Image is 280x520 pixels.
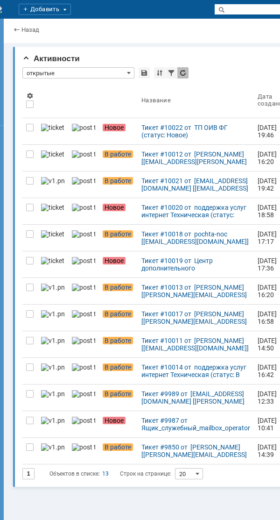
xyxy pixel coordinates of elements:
a: В работе [99,358,138,384]
img: post ticket.png [72,150,95,158]
a: v1.png [37,438,68,464]
div: Тикет #9987 от Ящик_служебный_mailbox_operator [[EMAIL_ADDRESS][DOMAIN_NAME]] (статус: Новое) [141,417,250,432]
div: [DATE] 14:39 [258,443,278,458]
img: ticket_notification.png [41,124,64,131]
div: [DATE] 19:42 [258,177,278,192]
a: В работе [99,331,138,357]
span: В работе [103,390,133,398]
img: post ticket.png [72,310,95,318]
div: Фильтрация... [166,67,177,78]
span: Активности [22,54,80,63]
div: [DATE] 10:41 [258,417,278,432]
a: Новое [99,251,138,278]
div: Тикет #10012 от [PERSON_NAME] [[EMAIL_ADDRESS][PERSON_NAME][DOMAIN_NAME]] (статус: В работе) [141,150,250,165]
a: Тикет #10014 от поддержка услуг интернет Техническая (статус: В работе) [138,358,254,384]
a: Тикет #10021 от [EMAIL_ADDRESS][DOMAIN_NAME] [[EMAIL_ADDRESS][DOMAIN_NAME]] (статус: В работе) [138,171,254,198]
a: Тикет #10022 от ТП ОИВ ФГ (статус: Новое) [138,118,254,144]
span: В работе [103,310,133,318]
a: post ticket.png [68,385,99,411]
a: В работе [99,225,138,251]
span: Новое [103,204,126,211]
a: В работе [99,278,138,304]
img: post ticket.png [72,443,95,451]
a: v1.png [37,331,68,357]
a: ticket_notification.png [37,145,68,171]
a: post ticket.png [68,358,99,384]
span: В работе [103,150,133,158]
span: Новое [103,417,126,424]
img: post ticket.png [72,337,95,344]
div: Тикет #10013 от [PERSON_NAME] [[PERSON_NAME][EMAIL_ADDRESS][DOMAIN_NAME]] (статус: В работе) [141,284,250,299]
div: [DATE] 16:20 [258,284,278,299]
span: Новое [103,124,126,131]
div: [DATE] 19:46 [258,124,278,139]
div: Тикет #10021 от [EMAIL_ADDRESS][DOMAIN_NAME] [[EMAIL_ADDRESS][DOMAIN_NAME]] (статус: В работе) [141,177,250,192]
img: post ticket.png [72,417,95,424]
div: [DATE] 14:50 [258,337,278,352]
a: Новое [99,411,138,437]
img: post ticket.png [72,204,95,211]
a: v1.png [37,305,68,331]
div: Тикет #10022 от ТП ОИВ ФГ (статус: Новое) [141,124,250,139]
div: [DATE] 16:20 [258,150,278,165]
div: Сохранить вид [139,67,150,78]
div: Обновлять список [177,67,189,78]
div: Тикет #10020 от поддержка услуг интернет Техническая (статус: Новое) [141,204,250,219]
a: ticket_notification.png [37,251,68,278]
span: В работе [103,443,133,451]
a: Новое [99,198,138,224]
img: v1.png [41,284,64,291]
a: v1.png [37,411,68,437]
span: Настройки [26,92,34,100]
a: v1.png [37,358,68,384]
img: post ticket.png [72,230,95,238]
a: post ticket.png [68,438,99,464]
a: ticket_notification.png [37,198,68,224]
a: ticket_notification.png [37,225,68,251]
a: post ticket.png [68,171,99,198]
a: post ticket.png [68,278,99,304]
img: ticket_notification.png [41,257,64,264]
a: В работе [99,145,138,171]
span: В работе [103,177,133,185]
a: Тикет #9850 от [PERSON_NAME] [[PERSON_NAME][EMAIL_ADDRESS][DOMAIN_NAME]] (статус: В работе) [138,438,254,464]
a: post ticket.png [68,305,99,331]
a: post ticket.png [68,225,99,251]
img: v1.png [41,363,64,371]
img: post ticket.png [72,124,95,131]
a: Назад [21,26,39,33]
img: post ticket.png [72,257,95,264]
span: В работе [103,363,133,371]
a: post ticket.png [68,411,99,437]
i: Строк на странице: [49,468,171,479]
a: Тикет #10020 от поддержка услуг интернет Техническая (статус: Новое) [138,198,254,224]
a: В работе [99,171,138,198]
a: В работе [99,305,138,331]
div: Добавить [19,4,71,15]
img: v1.png [41,177,64,185]
div: Тикет #9989 от [EMAIL_ADDRESS][DOMAIN_NAME] [[PERSON_NAME][EMAIL_ADDRESS][DOMAIN_NAME]] (статус: ... [141,390,250,405]
span: В работе [103,337,133,344]
a: Тикет #10011 от [PERSON_NAME] [[EMAIL_ADDRESS][DOMAIN_NAME]] (статус: В работе) [138,331,254,357]
th: Название [138,82,254,118]
img: post ticket.png [72,363,95,371]
span: Объектов в списке: [49,470,100,477]
img: v1.png [41,417,64,424]
a: v1.png [37,278,68,304]
a: В работе [99,385,138,411]
div: Сортировка... [154,67,165,78]
a: post ticket.png [68,198,99,224]
a: Тикет #10012 от [PERSON_NAME] [[EMAIL_ADDRESS][PERSON_NAME][DOMAIN_NAME]] (статус: В работе) [138,145,254,171]
div: Тикет #10014 от поддержка услуг интернет Техническая (статус: В работе) [141,363,250,378]
a: ticket_notification.png [37,118,68,144]
img: v1.png [41,390,64,398]
div: [DATE] 17:17 [258,230,278,245]
span: В работе [103,230,133,238]
a: v1.png [37,171,68,198]
a: post ticket.png [68,251,99,278]
a: post ticket.png [68,331,99,357]
div: [DATE] 16:58 [258,310,278,325]
img: post ticket.png [72,284,95,291]
img: ticket_notification.png [41,204,64,211]
div: 13 [102,468,109,479]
